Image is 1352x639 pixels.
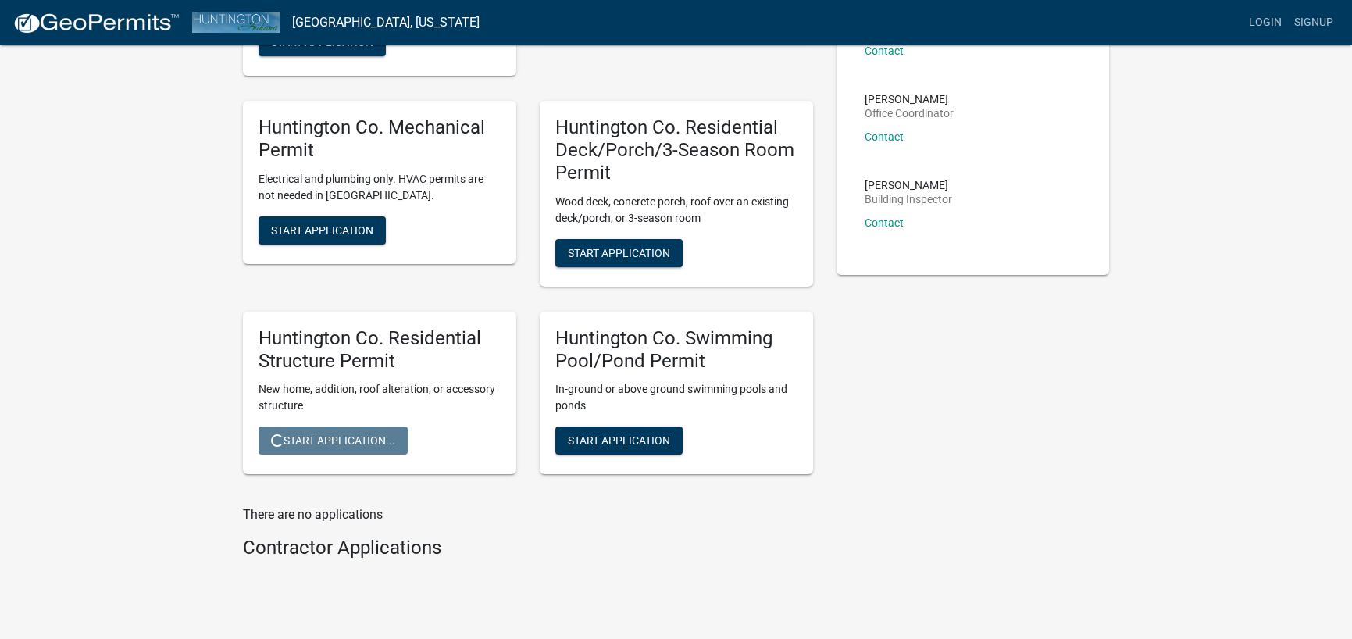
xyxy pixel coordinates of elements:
p: Wood deck, concrete porch, roof over an existing deck/porch, or 3-season room [555,194,797,227]
button: Start Application... [259,427,408,455]
img: Huntington County, Indiana [192,12,280,33]
p: Office Coordinator [865,108,954,119]
p: New home, addition, roof alteration, or accessory structure [259,381,501,414]
p: [PERSON_NAME] [865,180,952,191]
a: Login [1243,8,1288,37]
wm-workflow-list-section: Contractor Applications [243,537,813,566]
a: Contact [865,45,904,57]
button: Start Application [555,427,683,455]
p: Electrical and plumbing only. HVAC permits are not needed in [GEOGRAPHIC_DATA]. [259,171,501,204]
span: Start Application [271,36,373,48]
a: Signup [1288,8,1340,37]
span: Start Application... [271,434,395,447]
a: [GEOGRAPHIC_DATA], [US_STATE] [292,9,480,36]
button: Start Application [555,239,683,267]
span: Start Application [568,434,670,447]
span: Start Application [271,223,373,236]
p: [PERSON_NAME] [865,94,954,105]
p: Building Inspector [865,194,952,205]
p: In-ground or above ground swimming pools and ponds [555,381,797,414]
h5: Huntington Co. Mechanical Permit [259,116,501,162]
p: There are no applications [243,505,813,524]
a: Contact [865,130,904,143]
h4: Contractor Applications [243,537,813,559]
span: Start Application [568,246,670,259]
a: Contact [865,216,904,229]
h5: Huntington Co. Residential Deck/Porch/3-Season Room Permit [555,116,797,184]
h5: Huntington Co. Residential Structure Permit [259,327,501,373]
button: Start Application [259,216,386,245]
h5: Huntington Co. Swimming Pool/Pond Permit [555,327,797,373]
